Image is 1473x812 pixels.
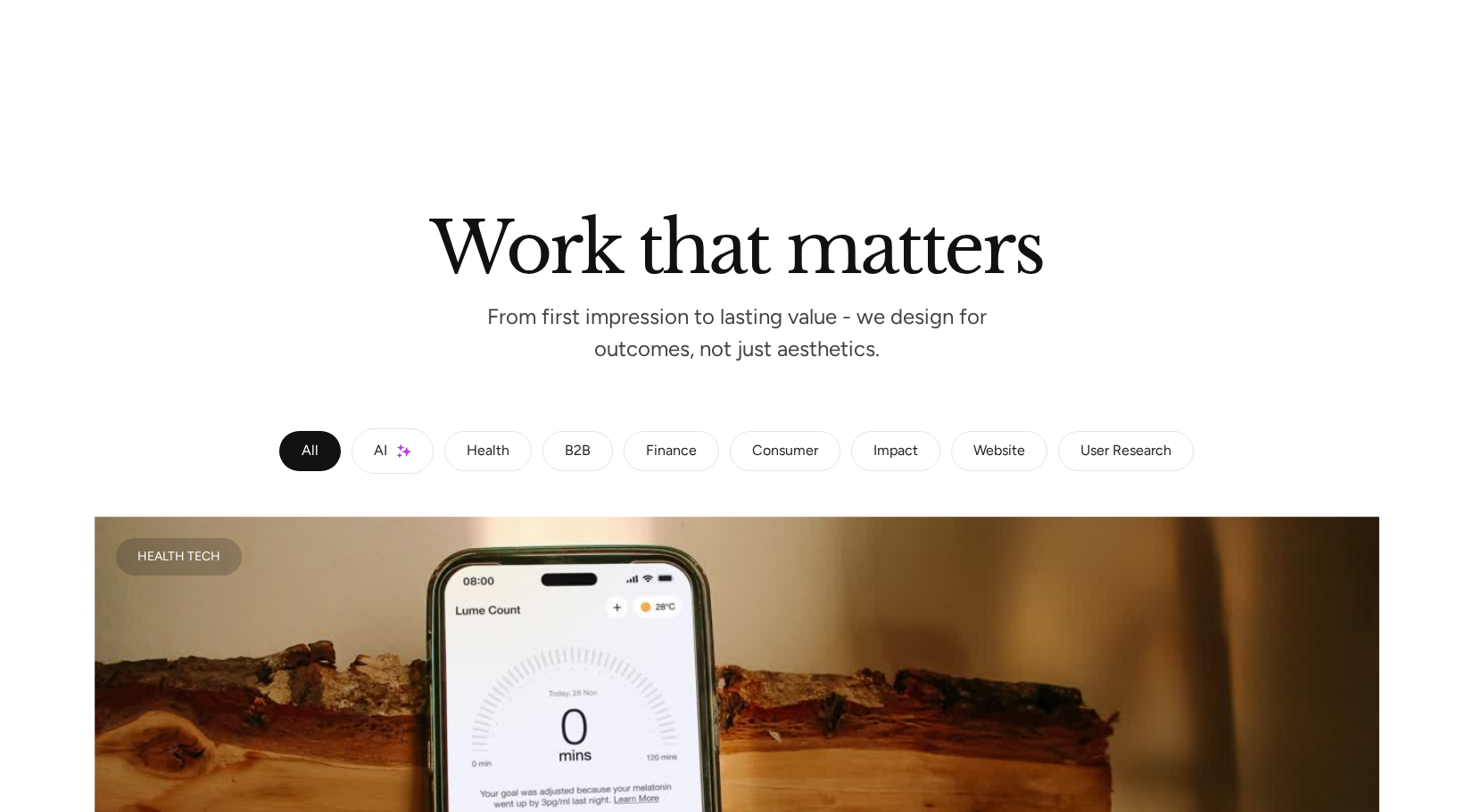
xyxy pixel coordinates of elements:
[469,310,1005,357] p: From first impression to lasting value - we design for outcomes, not just aesthetics.
[228,213,1245,274] h2: Work that matters
[565,446,591,457] div: B2B
[646,446,697,457] div: Finance
[374,446,387,457] div: AI
[1080,446,1171,457] div: User Research
[137,552,220,561] div: Health Tech
[467,446,509,457] div: Health
[752,446,818,457] div: Consumer
[973,446,1025,457] div: Website
[302,446,319,457] div: All
[873,446,918,457] div: Impact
